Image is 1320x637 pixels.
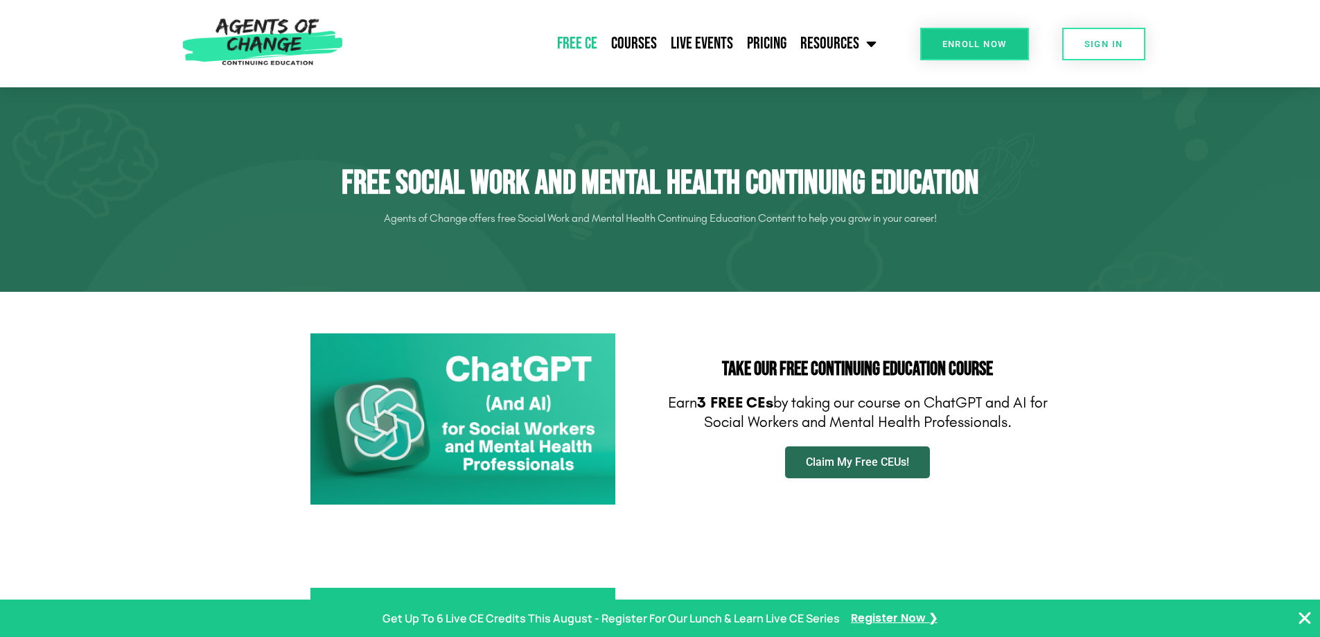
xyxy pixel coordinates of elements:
[942,40,1007,49] span: Enroll Now
[550,26,604,61] a: Free CE
[740,26,793,61] a: Pricing
[1296,610,1313,627] button: Close Banner
[272,207,1048,229] p: Agents of Change offers free Social Work and Mental Health Continuing Education Content to help y...
[664,26,740,61] a: Live Events
[785,446,930,478] a: Claim My Free CEUs!
[920,28,1029,60] a: Enroll Now
[697,394,773,412] b: 3 FREE CEs
[806,457,909,468] span: Claim My Free CEUs!
[272,164,1048,204] h1: Free Social Work and Mental Health Continuing Education
[604,26,664,61] a: Courses
[793,26,883,61] a: Resources
[382,609,840,629] p: Get Up To 6 Live CE Credits This August - Register For Our Lunch & Learn Live CE Series
[667,393,1048,433] p: Earn by taking our course on ChatGPT and AI for Social Workers and Mental Health Professionals.
[851,609,938,629] a: Register Now ❯
[1084,40,1123,49] span: SIGN IN
[1062,28,1145,60] a: SIGN IN
[350,26,883,61] nav: Menu
[667,360,1048,379] h2: Take Our FREE Continuing Education Course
